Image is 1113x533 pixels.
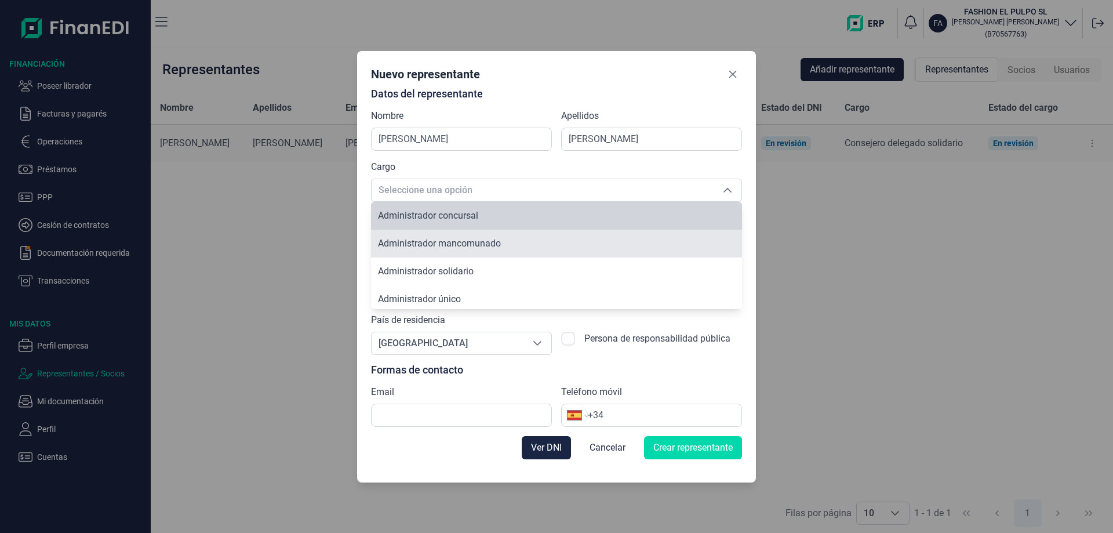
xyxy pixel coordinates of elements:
div: Seleccione una opción [523,332,551,354]
span: [GEOGRAPHIC_DATA] [372,332,523,354]
span: Seleccione una opción [372,179,714,201]
button: Cancelar [580,436,635,459]
label: Email [371,385,394,399]
span: Administrador único [378,293,461,304]
label: Persona de responsabilidad pública [584,332,730,355]
span: Administrador mancomunado [378,238,501,249]
div: Nuevo representante [371,66,480,82]
label: Teléfono móvil [561,385,622,399]
span: Crear representante [653,441,733,455]
button: Ver DNI [522,436,571,459]
li: Administrador concursal [371,202,742,230]
span: Cancelar [590,441,625,455]
li: Administrador solidario [371,258,742,285]
label: Nombre [371,109,403,123]
button: Close [723,65,742,84]
p: Datos del representante [371,88,742,100]
label: País de residencia [371,313,445,327]
li: Administrador único [371,285,742,313]
span: Administrador solidario [378,266,474,277]
label: Apellidos [561,109,599,123]
li: Administrador mancomunado [371,230,742,258]
span: Administrador concursal [378,210,478,221]
button: Crear representante [644,436,742,459]
span: Ver DNI [531,441,562,455]
div: Seleccione una opción [714,179,741,201]
label: Cargo [371,160,395,174]
p: Formas de contacto [371,364,742,376]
